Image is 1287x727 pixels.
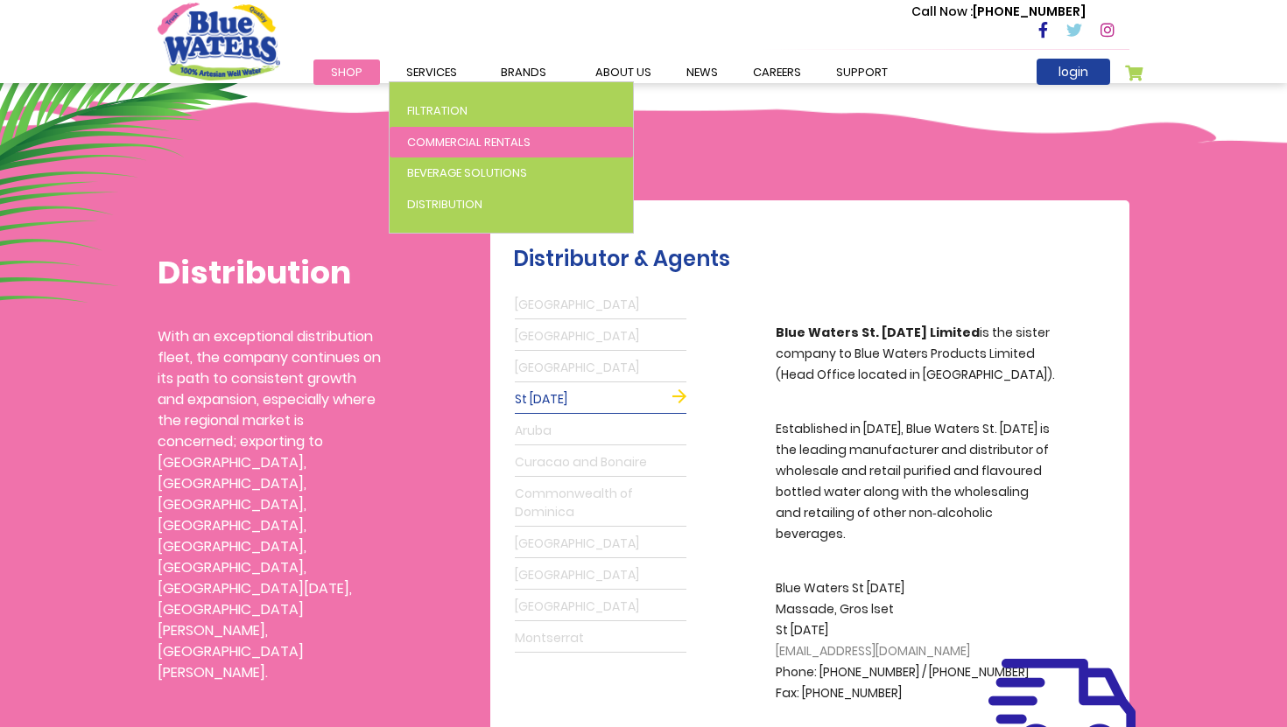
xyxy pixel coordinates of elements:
[331,64,362,80] span: Shop
[515,386,686,414] a: St [DATE]
[390,127,633,158] a: Commercial Rentals
[515,291,686,319] a: [GEOGRAPHIC_DATA]
[911,3,973,20] span: Call Now :
[776,324,980,341] strong: Blue Waters St. [DATE] Limited
[735,59,819,85] a: careers
[407,196,482,213] span: Distribution
[515,480,686,527] a: Commonwealth of Dominica
[501,64,546,80] span: Brands
[776,323,1056,386] p: is the sister company to Blue Waters Products Limited (Head Office located in [GEOGRAPHIC_DATA]).
[407,102,468,119] span: Filtration
[390,157,633,189] a: Beverage Solutions
[819,59,905,85] a: support
[406,64,457,80] span: Services
[407,164,527,181] span: Beverage Solutions
[515,449,686,477] a: Curacao and Bonaire
[515,417,686,445] a: Aruba
[158,326,381,683] p: With an exceptional distribution fleet, the company continues on its path to consistent growth an...
[911,3,1086,21] p: [PHONE_NUMBER]
[669,59,735,85] a: News
[515,354,686,382] a: [GEOGRAPHIC_DATA]
[776,642,970,660] span: [EMAIL_ADDRESS][DOMAIN_NAME]
[313,59,380,85] a: Shop
[515,323,686,351] a: [GEOGRAPHIC_DATA]
[158,254,381,291] h1: Distribution
[578,59,669,85] a: about us
[515,562,686,590] a: [GEOGRAPHIC_DATA]
[515,593,686,621] a: [GEOGRAPHIC_DATA]
[513,247,1121,272] h2: Distributor & Agents
[483,59,564,85] a: Brands
[407,134,531,150] span: Commercial Rentals
[390,189,633,220] a: Distribution
[1037,59,1110,85] a: login
[515,625,686,653] a: Montserrat
[515,530,686,558] a: [GEOGRAPHIC_DATA]
[158,3,280,80] a: store logo
[776,419,1056,545] p: Established in [DATE], Blue Waters St. [DATE] is the leading manufacturer and distributor of whol...
[389,59,475,85] a: Services
[390,95,633,127] a: Filtration
[776,578,1056,704] p: Blue Waters St [DATE] Massade, Gros lset St [DATE] Phone: [PHONE_NUMBER] / [PHONE_NUMBER] Fax: [P...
